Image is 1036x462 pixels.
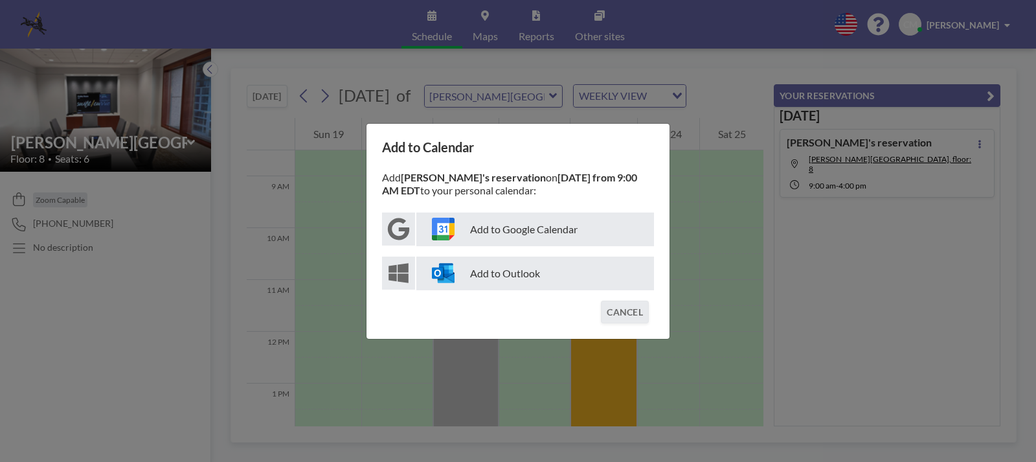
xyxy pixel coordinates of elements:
[601,301,649,323] button: CANCEL
[382,139,654,156] h3: Add to Calendar
[416,257,654,290] p: Add to Outlook
[432,262,455,284] img: windows-outlook-icon.svg
[401,171,546,183] strong: [PERSON_NAME]'s reservation
[382,171,637,196] strong: [DATE] from 9:00 AM EDT
[382,257,654,290] button: Add to Outlook
[416,213,654,246] p: Add to Google Calendar
[382,213,654,246] button: Add to Google Calendar
[382,171,654,197] p: Add on to your personal calendar:
[432,218,455,240] img: google-calendar-icon.svg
